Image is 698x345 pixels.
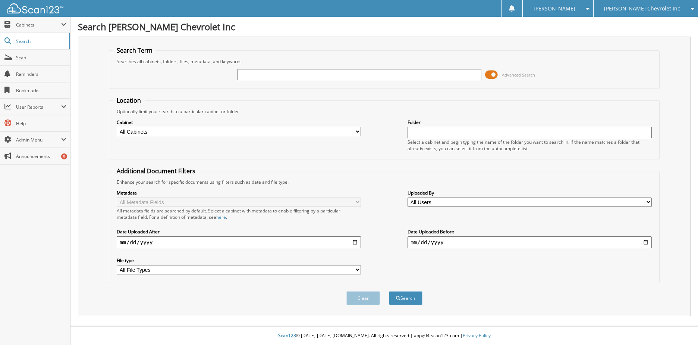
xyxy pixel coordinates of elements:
span: Scan123 [278,332,296,339]
div: All metadata fields are searched by default. Select a cabinet with metadata to enable filtering b... [117,208,361,220]
label: Cabinet [117,119,361,125]
span: Help [16,120,66,127]
span: Search [16,38,65,44]
span: Bookmarks [16,87,66,94]
div: 5 [61,153,67,159]
input: start [117,236,361,248]
span: Cabinets [16,22,61,28]
legend: Location [113,96,145,105]
a: Privacy Policy [463,332,491,339]
span: Announcements [16,153,66,159]
div: Optionally limit your search to a particular cabinet or folder [113,108,655,115]
legend: Search Term [113,46,156,55]
h1: Search [PERSON_NAME] Chevrolet Inc [78,21,691,33]
span: [PERSON_NAME] [534,6,575,11]
img: scan123-logo-white.svg [7,3,63,13]
span: Advanced Search [502,72,535,78]
span: Admin Menu [16,137,61,143]
div: © [DATE]-[DATE] [DOMAIN_NAME]. All rights reserved | appg04-scan123-com | [70,327,698,345]
button: Clear [346,291,380,305]
span: User Reports [16,104,61,110]
input: end [408,236,652,248]
span: Reminders [16,71,66,77]
div: Select a cabinet and begin typing the name of the folder you want to search in. If the name match... [408,139,652,152]
label: Metadata [117,190,361,196]
legend: Additional Document Filters [113,167,199,175]
label: File type [117,257,361,264]
div: Searches all cabinets, folders, files, metadata, and keywords [113,58,655,65]
label: Folder [408,119,652,125]
span: Scan [16,55,66,61]
label: Date Uploaded Before [408,229,652,235]
a: here [216,214,226,220]
label: Uploaded By [408,190,652,196]
div: Enhance your search for specific documents using filters such as date and file type. [113,179,655,185]
label: Date Uploaded After [117,229,361,235]
button: Search [389,291,422,305]
span: [PERSON_NAME] Chevrolet Inc [604,6,680,11]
